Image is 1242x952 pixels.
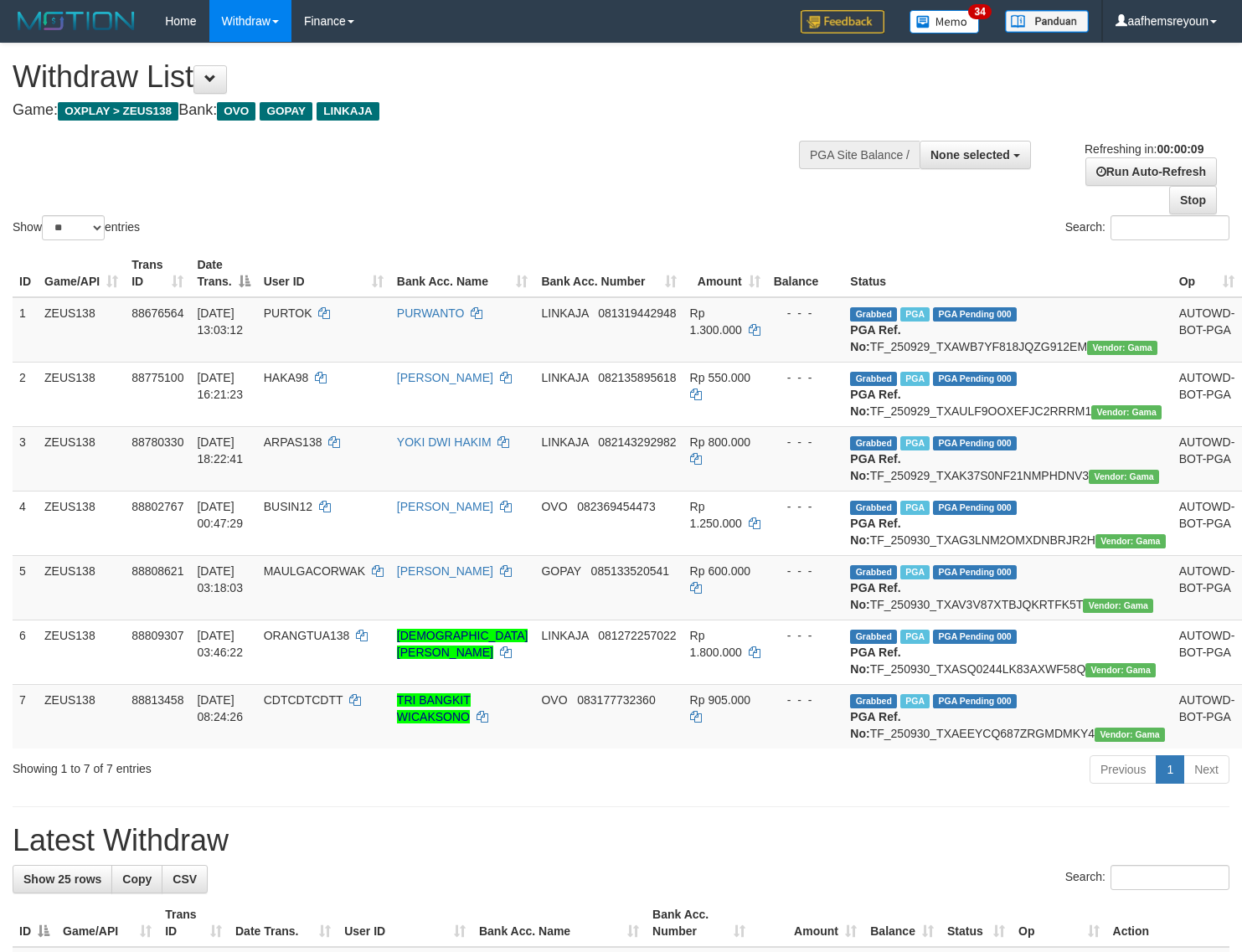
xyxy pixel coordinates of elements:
th: Balance: activate to sort column ascending [863,899,941,947]
input: Search: [1111,865,1229,890]
a: TRI BANGKIT WICAKSONO [397,693,471,723]
td: TF_250930_TXAEEYCQ687ZRGMDMKY4 [843,684,1172,749]
td: ZEUS138 [38,297,125,363]
span: Grabbed [850,372,897,386]
th: User ID: activate to sort column ascending [257,250,390,297]
button: None selected [920,141,1031,169]
th: Bank Acc. Name: activate to sort column ascending [472,899,646,947]
span: LINKAJA [317,102,379,121]
span: BUSIN12 [264,500,312,513]
span: Grabbed [850,307,897,322]
span: 88780330 [131,435,183,449]
td: ZEUS138 [38,426,125,491]
span: HAKA98 [264,371,309,384]
span: Rp 1.300.000 [690,306,742,337]
td: AUTOWD-BOT-PGA [1172,426,1242,491]
strong: 00:00:09 [1157,142,1203,156]
td: TF_250930_TXAV3V87XTBJQKRTFK5T [843,555,1172,620]
span: LINKAJA [541,306,588,320]
span: Copy [122,872,152,886]
th: Status [843,250,1172,297]
span: GOPAY [260,102,312,121]
th: Amount: activate to sort column ascending [752,899,863,947]
b: PGA Ref. No: [850,323,900,353]
td: TF_250930_TXAG3LNM2OMXDNBRJR2H [843,491,1172,555]
span: Grabbed [850,565,897,579]
span: Rp 1.800.000 [690,629,742,659]
span: Marked by aafsreyleap [900,501,930,515]
td: ZEUS138 [38,684,125,749]
a: [PERSON_NAME] [397,371,493,384]
div: - - - [774,627,837,644]
img: Feedback.jpg [801,10,884,33]
span: PGA Pending [933,565,1017,579]
b: PGA Ref. No: [850,517,900,547]
span: Copy 082369454473 to clipboard [577,500,655,513]
th: Balance [767,250,844,297]
span: PGA Pending [933,501,1017,515]
span: [DATE] 18:22:41 [197,435,243,466]
td: 7 [13,684,38,749]
td: TF_250929_TXAK37S0NF21NMPHDNV3 [843,426,1172,491]
span: [DATE] 03:18:03 [197,564,243,594]
td: AUTOWD-BOT-PGA [1172,620,1242,684]
div: - - - [774,305,837,322]
span: Vendor URL: https://trx31.1velocity.biz [1083,599,1153,613]
span: PGA Pending [933,630,1017,644]
span: [DATE] 13:03:12 [197,306,243,337]
th: Game/API: activate to sort column ascending [56,899,158,947]
span: LINKAJA [541,629,588,642]
th: ID: activate to sort column descending [13,899,56,947]
span: ORANGTUA138 [264,629,350,642]
td: AUTOWD-BOT-PGA [1172,362,1242,426]
span: 34 [968,4,991,19]
span: Copy 085133520541 to clipboard [591,564,669,578]
th: Trans ID: activate to sort column ascending [125,250,190,297]
b: PGA Ref. No: [850,388,900,418]
a: [PERSON_NAME] [397,564,493,578]
span: PGA Pending [933,372,1017,386]
span: Vendor URL: https://trx31.1velocity.biz [1085,663,1156,677]
th: Amount: activate to sort column ascending [683,250,767,297]
span: PGA Pending [933,436,1017,450]
div: - - - [774,369,837,386]
h4: Game: Bank: [13,102,812,119]
span: 88802767 [131,500,183,513]
th: Bank Acc. Number: activate to sort column ascending [646,899,752,947]
span: PGA Pending [933,307,1017,322]
a: YOKI DWI HAKIM [397,435,492,449]
th: Trans ID: activate to sort column ascending [158,899,229,947]
h1: Withdraw List [13,60,812,94]
a: Previous [1090,755,1157,784]
span: [DATE] 00:47:29 [197,500,243,530]
span: Rp 1.250.000 [690,500,742,530]
label: Search: [1065,215,1229,240]
h1: Latest Withdraw [13,824,1229,857]
select: Showentries [42,215,105,240]
span: ARPAS138 [264,435,322,449]
a: PURWANTO [397,306,465,320]
span: Copy 081272257022 to clipboard [598,629,676,642]
div: PGA Site Balance / [799,141,920,169]
td: ZEUS138 [38,620,125,684]
td: AUTOWD-BOT-PGA [1172,297,1242,363]
td: 4 [13,491,38,555]
th: Action [1106,899,1229,947]
th: Bank Acc. Number: activate to sort column ascending [534,250,683,297]
span: Rp 800.000 [690,435,750,449]
a: Run Auto-Refresh [1085,157,1217,186]
span: 88813458 [131,693,183,707]
th: Date Trans.: activate to sort column descending [190,250,256,297]
span: Copy 082143292982 to clipboard [598,435,676,449]
span: Vendor URL: https://trx31.1velocity.biz [1091,405,1162,419]
a: Stop [1169,186,1217,214]
span: [DATE] 03:46:22 [197,629,243,659]
td: TF_250930_TXASQ0244LK83AXWF58Q [843,620,1172,684]
span: Marked by aafsreyleap [900,565,930,579]
th: Date Trans.: activate to sort column ascending [229,899,338,947]
span: LINKAJA [541,371,588,384]
span: OVO [217,102,255,121]
div: - - - [774,563,837,579]
td: AUTOWD-BOT-PGA [1172,555,1242,620]
th: Op: activate to sort column ascending [1012,899,1106,947]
